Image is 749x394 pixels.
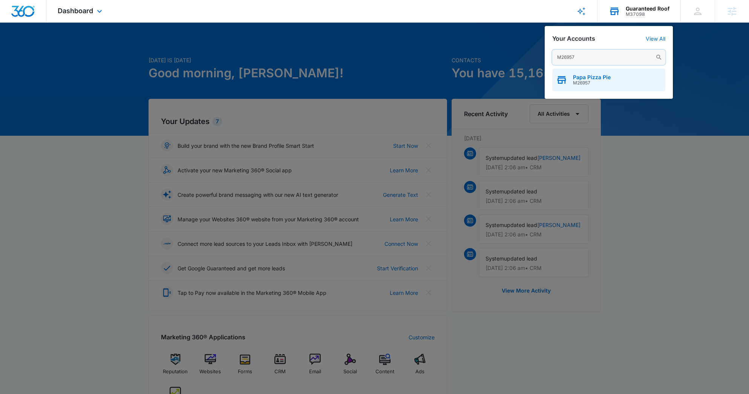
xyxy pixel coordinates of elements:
[573,80,611,86] span: M26957
[646,35,665,42] a: View All
[573,74,611,80] span: Papa Pizza Pie
[58,7,93,15] span: Dashboard
[552,35,595,42] h2: Your Accounts
[626,6,669,12] div: account name
[626,12,669,17] div: account id
[552,69,665,91] button: Papa Pizza PieM26957
[552,50,665,65] input: Search Accounts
